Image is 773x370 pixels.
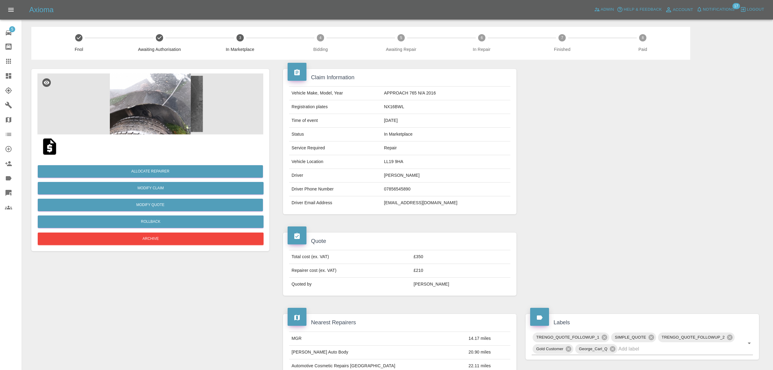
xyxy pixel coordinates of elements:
span: Account [673,6,693,13]
span: 5 [9,26,15,32]
span: SIMPLE_QUOTE [611,334,650,341]
span: Awaiting Repair [363,46,439,52]
td: APPROACH 765 N/A 2016 [382,87,510,100]
td: Time of event [289,114,382,128]
a: Modify Claim [38,182,264,194]
span: In Marketplace [202,46,278,52]
td: 07856545890 [382,183,510,196]
span: Gold Customer [533,345,567,352]
td: Driver Phone Number [289,183,382,196]
a: Account [663,5,695,15]
div: SIMPLE_QUOTE [611,333,656,342]
td: [PERSON_NAME] Auto Body [289,345,466,359]
div: TRENGO_QUOTE_FOLLOWUP_1 [533,333,609,342]
span: 17 [732,3,740,9]
text: 5 [400,36,402,40]
button: Open drawer [4,2,18,17]
td: [PERSON_NAME] [382,169,510,183]
h4: Claim Information [288,73,512,82]
span: Finished [524,46,600,52]
span: In Repair [444,46,519,52]
button: Modify Quote [38,199,263,211]
td: Vehicle Location [289,155,382,169]
div: TRENGO_QUOTE_FOLLOWUP_2 [658,333,735,342]
text: 8 [642,36,644,40]
span: Help & Feedback [624,6,662,13]
td: In Marketplace [382,128,510,141]
span: Awaiting Authorisation [122,46,198,52]
text: 6 [481,36,483,40]
td: Repair [382,141,510,155]
button: Help & Feedback [615,5,663,14]
text: 7 [561,36,563,40]
td: Registration plates [289,100,382,114]
td: Vehicle Make, Model, Year [289,87,382,100]
td: £350 [411,250,510,264]
a: Admin [593,5,616,14]
td: [EMAIL_ADDRESS][DOMAIN_NAME] [382,196,510,210]
input: Add label [618,344,736,354]
h4: Labels [530,318,754,327]
td: NX16BWL [382,100,510,114]
span: TRENGO_QUOTE_FOLLOWUP_2 [658,334,728,341]
span: TRENGO_QUOTE_FOLLOWUP_1 [533,334,603,341]
button: Open [745,339,754,347]
td: Service Required [289,141,382,155]
img: qt_1SFB4vA4aDea5wMjiNg0Wzta [40,137,59,156]
h5: Axioma [29,5,54,15]
td: Quoted by [289,278,411,291]
span: Paid [605,46,681,52]
button: Archive [38,233,264,245]
button: Allocate Repairer [38,165,263,178]
span: Fnol [41,46,117,52]
td: £210 [411,264,510,278]
button: Rollback [38,215,264,228]
div: Gold Customer [533,344,573,354]
span: George_Carl_Q [575,345,611,352]
td: [PERSON_NAME] [411,278,510,291]
td: Total cost (ex. VAT) [289,250,411,264]
td: MGR [289,332,466,345]
td: Status [289,128,382,141]
text: 4 [320,36,322,40]
button: Notifications [695,5,736,14]
td: Driver Email Address [289,196,382,210]
img: 36bc5526-02ad-4875-ac83-4fb3910c220c [37,73,263,134]
td: 20.90 miles [466,345,510,359]
h4: Nearest Repairers [288,318,512,327]
span: Logout [747,6,764,13]
td: Repairer cost (ex. VAT) [289,264,411,278]
span: Notifications [703,6,735,13]
span: Admin [601,6,614,13]
div: George_Carl_Q [575,344,617,354]
h4: Quote [288,237,512,245]
td: [DATE] [382,114,510,128]
button: Logout [739,5,766,14]
td: Driver [289,169,382,183]
span: Bidding [283,46,359,52]
td: LL19 9HA [382,155,510,169]
td: 14.17 miles [466,332,510,345]
text: 3 [239,36,241,40]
